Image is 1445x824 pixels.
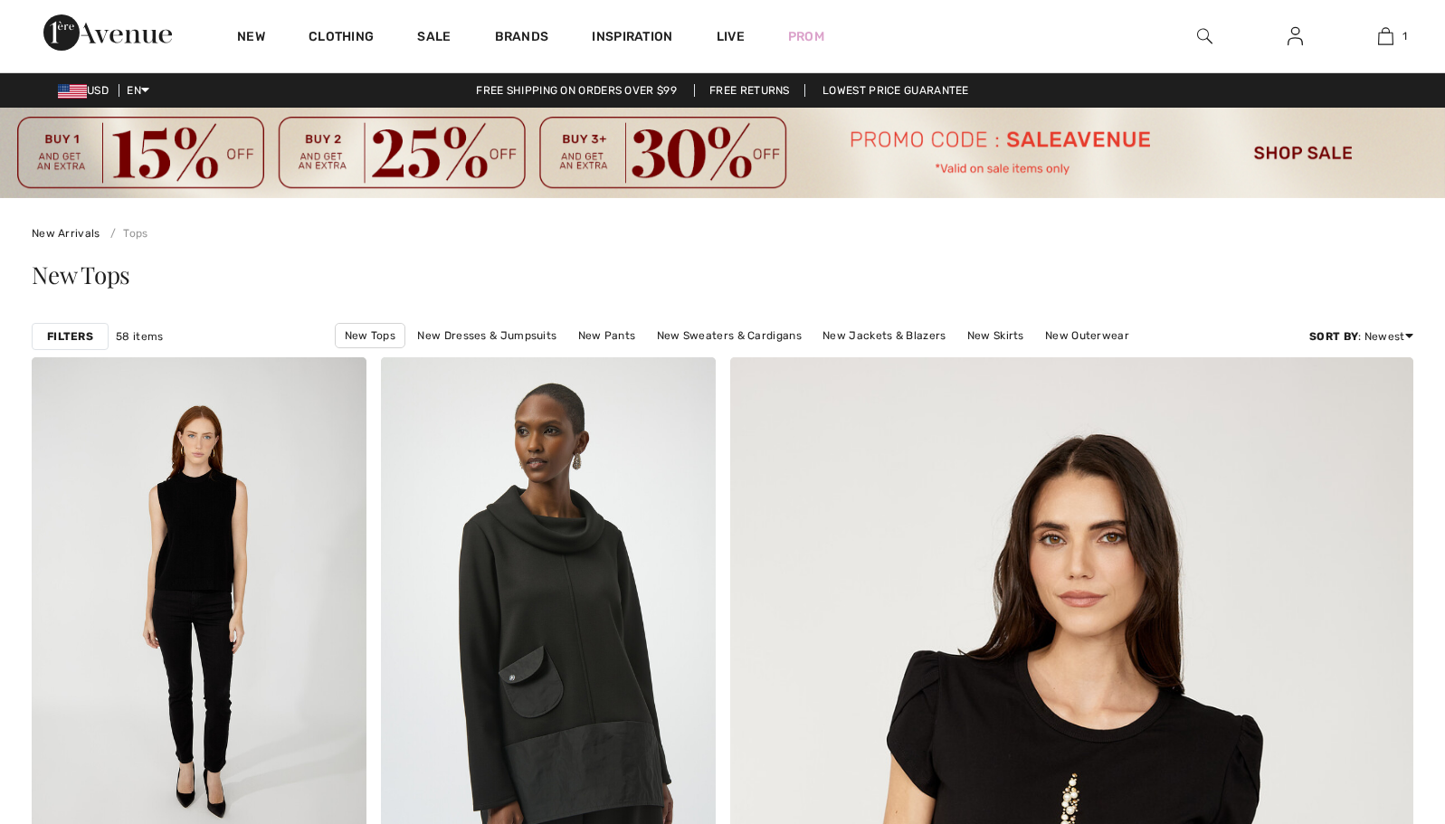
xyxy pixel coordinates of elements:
[237,29,265,48] a: New
[717,27,745,46] a: Live
[788,27,824,46] a: Prom
[648,324,811,347] a: New Sweaters & Cardigans
[958,324,1033,347] a: New Skirts
[58,84,116,97] span: USD
[408,324,566,347] a: New Dresses & Jumpsuits
[808,84,984,97] a: Lowest Price Guarantee
[461,84,691,97] a: Free shipping on orders over $99
[127,84,149,97] span: EN
[1309,328,1413,345] div: : Newest
[1341,25,1430,47] a: 1
[1309,330,1358,343] strong: Sort By
[335,323,405,348] a: New Tops
[58,84,87,99] img: US Dollar
[813,324,955,347] a: New Jackets & Blazers
[694,84,805,97] a: Free Returns
[569,324,645,347] a: New Pants
[103,227,148,240] a: Tops
[1402,28,1407,44] span: 1
[309,29,374,48] a: Clothing
[417,29,451,48] a: Sale
[47,328,93,345] strong: Filters
[1036,324,1138,347] a: New Outerwear
[1378,25,1393,47] img: My Bag
[1197,25,1212,47] img: search the website
[1273,25,1317,48] a: Sign In
[495,29,549,48] a: Brands
[32,227,100,240] a: New Arrivals
[32,259,130,290] span: New Tops
[116,328,163,345] span: 58 items
[592,29,672,48] span: Inspiration
[43,14,172,51] img: 1ère Avenue
[1288,25,1303,47] img: My Info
